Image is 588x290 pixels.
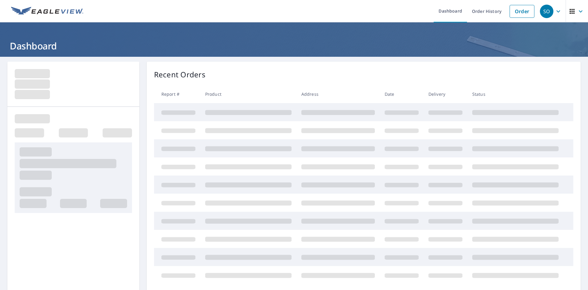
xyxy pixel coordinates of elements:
th: Status [467,85,563,103]
th: Delivery [424,85,467,103]
th: Report # [154,85,200,103]
a: Order [510,5,534,18]
th: Product [200,85,296,103]
p: Recent Orders [154,69,205,80]
th: Date [380,85,424,103]
img: EV Logo [11,7,83,16]
th: Address [296,85,380,103]
h1: Dashboard [7,40,581,52]
div: SO [540,5,553,18]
